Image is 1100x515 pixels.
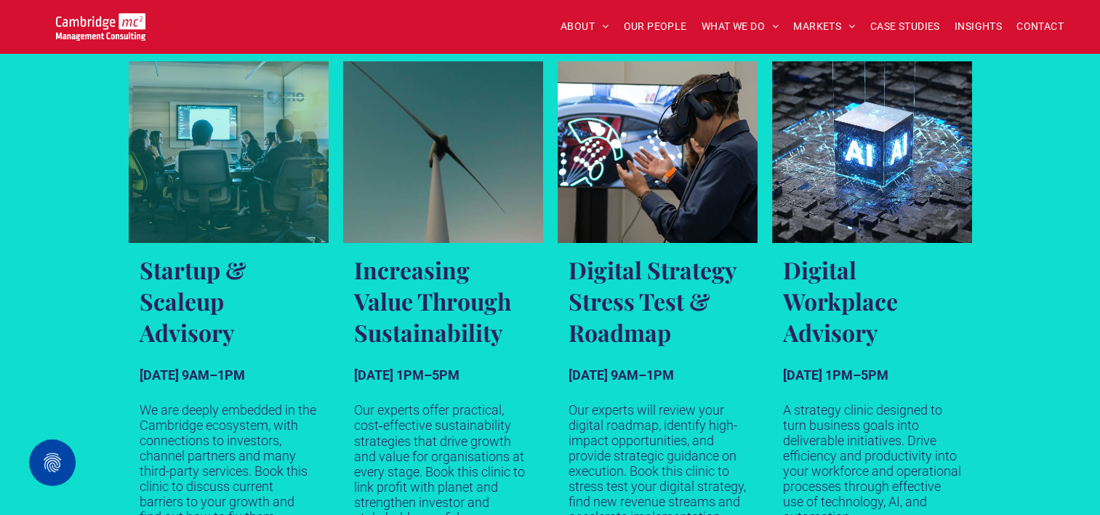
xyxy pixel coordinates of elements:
[129,61,329,243] a: A group of executives huddled around a desk discussing business
[569,367,674,383] strong: [DATE] 9AM–1PM
[772,61,972,243] a: Futuristic cube on a tech background with the words 'AI' in neon glow
[354,367,459,383] strong: [DATE] 1PM–5PM
[343,61,543,243] a: Near shot of a wind turbine against a dark blue sky
[786,15,862,38] a: MARKETS
[553,15,617,38] a: ABOUT
[1009,15,1071,38] a: CONTACT
[569,254,747,348] h3: Digital Strategy Stress Test & Roadmap
[947,15,1009,38] a: INSIGHTS
[558,61,758,243] a: Middle-aged man wearing VR headset interacts infront of a tech dashboard
[783,367,888,383] strong: [DATE] 1PM–5PM
[616,15,694,38] a: OUR PEOPLE
[694,15,787,38] a: WHAT WE DO
[140,367,245,383] strong: [DATE] 9AM–1PM
[783,254,961,348] h3: Digital Workplace Advisory
[354,254,532,348] h3: Increasing Value Through Sustainability
[56,13,145,41] img: Go to Homepage
[140,254,318,348] h3: Startup & Scaleup Advisory
[863,15,947,38] a: CASE STUDIES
